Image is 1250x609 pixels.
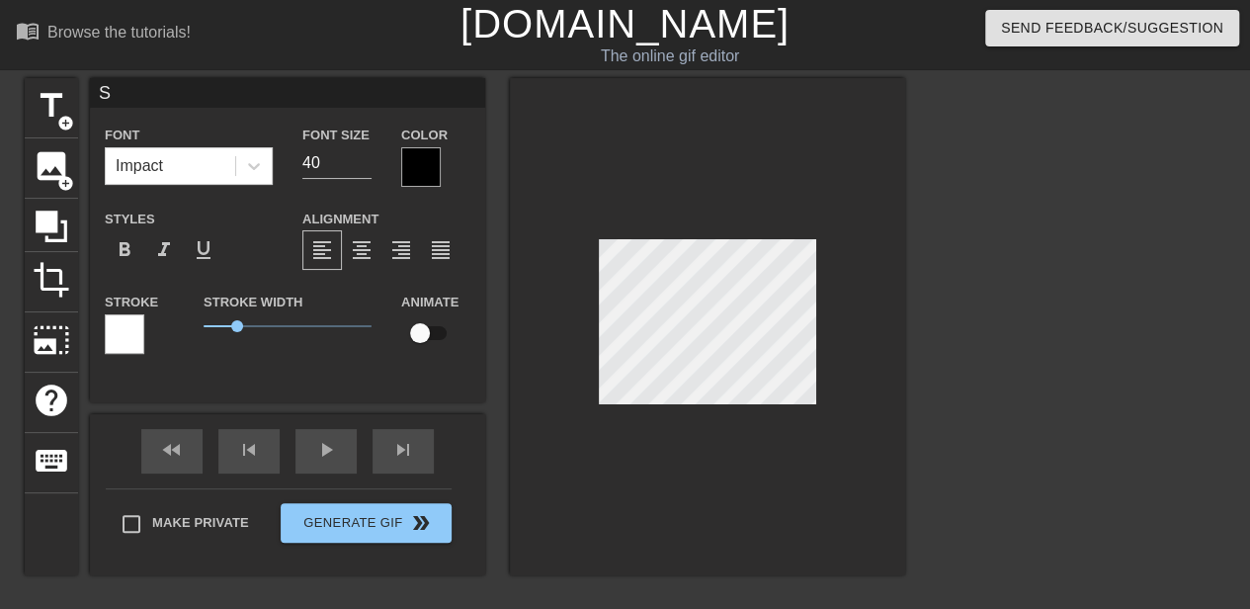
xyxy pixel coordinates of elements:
[105,293,158,312] label: Stroke
[57,175,74,192] span: add_circle
[985,10,1239,46] button: Send Feedback/Suggestion
[302,126,370,145] label: Font Size
[302,210,378,229] label: Alignment
[105,126,139,145] label: Font
[152,513,249,533] span: Make Private
[289,511,444,535] span: Generate Gif
[429,238,453,262] span: format_align_justify
[427,44,914,68] div: The online gif editor
[310,238,334,262] span: format_align_left
[237,438,261,462] span: skip_previous
[409,511,433,535] span: double_arrow
[105,210,155,229] label: Styles
[33,321,70,359] span: photo_size_select_large
[33,261,70,299] span: crop
[350,238,374,262] span: format_align_center
[389,238,413,262] span: format_align_right
[204,293,302,312] label: Stroke Width
[16,19,40,43] span: menu_book
[33,147,70,185] span: image
[116,154,163,178] div: Impact
[152,238,176,262] span: format_italic
[401,126,448,145] label: Color
[33,87,70,125] span: title
[57,115,74,131] span: add_circle
[16,19,191,49] a: Browse the tutorials!
[281,503,452,543] button: Generate Gif
[113,238,136,262] span: format_bold
[47,24,191,41] div: Browse the tutorials!
[1001,16,1223,41] span: Send Feedback/Suggestion
[160,438,184,462] span: fast_rewind
[314,438,338,462] span: play_arrow
[401,293,458,312] label: Animate
[33,442,70,479] span: keyboard
[33,382,70,419] span: help
[391,438,415,462] span: skip_next
[192,238,215,262] span: format_underline
[460,2,790,45] a: [DOMAIN_NAME]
